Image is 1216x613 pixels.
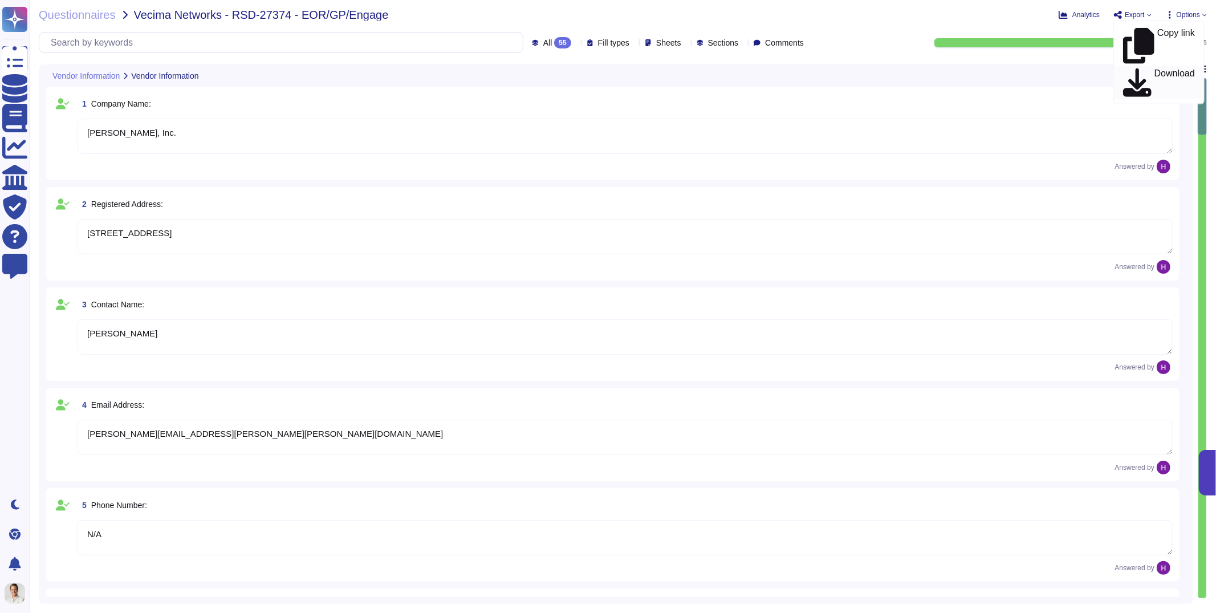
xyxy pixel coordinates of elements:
img: user [5,583,25,604]
span: Analytics [1072,11,1100,18]
span: Answered by [1115,263,1154,270]
span: Answered by [1115,364,1154,371]
a: Copy link [1114,26,1204,66]
span: 4 [78,401,87,409]
span: Comments [765,39,804,47]
span: Export [1125,11,1145,18]
span: Answered by [1115,565,1154,571]
img: user [1157,461,1170,474]
textarea: [PERSON_NAME][EMAIL_ADDRESS][PERSON_NAME][PERSON_NAME][DOMAIN_NAME] [78,420,1173,455]
textarea: [STREET_ADDRESS] [78,219,1173,254]
span: Vendor Information [52,72,120,80]
p: Copy link [1157,29,1195,64]
span: 3 [78,301,87,308]
span: Email Address: [91,400,144,409]
img: user [1157,260,1170,274]
div: 55 [554,37,571,48]
input: Search by keywords [45,33,523,52]
span: Vendor Information [131,72,198,80]
span: Sheets [656,39,681,47]
span: Contact Name: [91,300,144,309]
span: Answered by [1115,464,1154,471]
p: Download [1154,69,1195,97]
img: user [1157,360,1170,374]
span: 1 [78,100,87,108]
button: user [2,581,33,606]
span: Registered Address: [91,200,163,209]
span: Sections [708,39,739,47]
img: user [1157,160,1170,173]
span: Company Name: [91,99,151,108]
span: Questionnaires [39,9,116,21]
textarea: [PERSON_NAME], Inc. [78,119,1173,154]
img: user [1157,561,1170,575]
textarea: N/A [78,520,1173,555]
span: 2 [78,200,87,208]
span: All [543,39,552,47]
span: Vecima Networks - RSD-27374 - EOR/GP/Engage [134,9,389,21]
span: Options [1177,11,1200,18]
span: 5 [78,501,87,509]
textarea: [PERSON_NAME] [78,319,1173,355]
button: Analytics [1059,10,1100,19]
span: Phone Number: [91,501,147,510]
span: Fill types [598,39,629,47]
span: Answered by [1115,163,1154,170]
a: Download [1114,66,1204,99]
